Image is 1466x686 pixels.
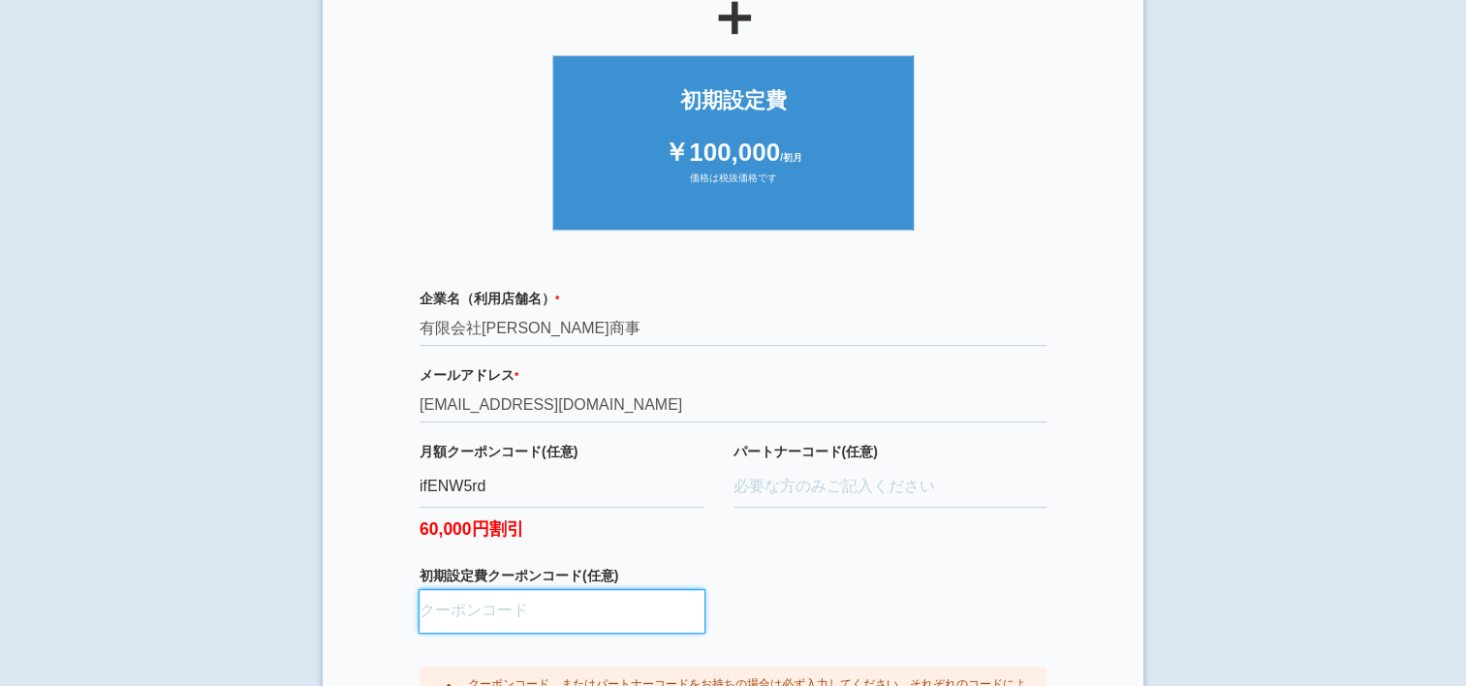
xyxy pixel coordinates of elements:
input: 必要な方のみご記入ください [733,466,1047,509]
label: 60,000円割引 [420,508,704,542]
div: 初期設定費 [573,85,894,115]
label: メールアドレス [420,365,1046,385]
label: パートナーコード(任意) [733,442,1047,461]
label: 初期設定費クーポンコード(任意) [420,566,704,585]
div: 価格は税抜価格です [573,171,894,201]
label: 企業名（利用店舗名） [420,289,1046,308]
input: クーポンコード [420,590,704,633]
input: クーポンコード [420,466,704,509]
span: /初月 [780,152,802,163]
div: ￥100,000 [573,135,894,171]
label: 月額クーポンコード(任意) [420,442,704,461]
